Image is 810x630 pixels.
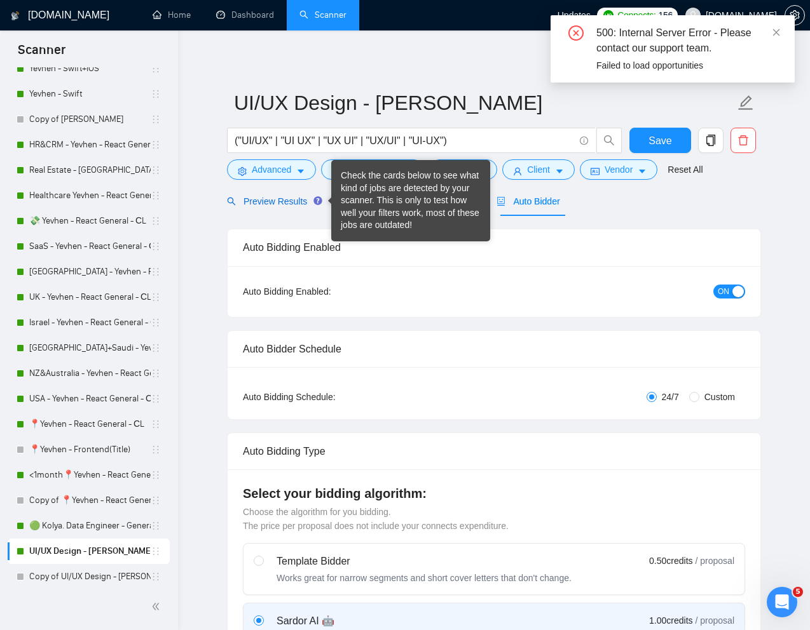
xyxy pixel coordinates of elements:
span: Updates [558,10,591,20]
span: holder [151,216,161,226]
div: Auto Bidding Enabled: [243,285,410,298]
button: copy [698,128,724,153]
li: USA - Yevhen - React General - СL [8,386,170,412]
a: Yevhen - Swift+iOS [29,56,151,81]
a: Real Estate - [GEOGRAPHIC_DATA] - React General - СL [29,157,151,183]
button: Save [629,128,691,153]
li: Copy of 📍Yevhen - React General - СL [8,488,170,513]
span: user [689,11,697,20]
span: 0.50 credits [649,554,692,568]
span: Advanced [252,163,291,177]
span: holder [151,546,161,556]
span: caret-down [555,166,564,176]
div: Auto Bidding Type [243,433,745,469]
a: Copy of UI/UX Design - [PERSON_NAME] [29,564,151,589]
li: Yevhen - Swift [8,81,170,107]
a: Yevhen - Swift [29,81,151,107]
button: setting [785,5,805,25]
span: / proposal [696,554,734,567]
button: userClientcaret-down [502,159,575,180]
span: holder [151,64,161,74]
span: holder [151,368,161,379]
span: copy [699,135,723,146]
li: <1month📍Yevhen - React General - СL [8,462,170,488]
li: UI/UX Design - Mariana Derevianko [8,539,170,564]
span: holder [151,241,161,251]
a: HR&CRM - Yevhen - React General - СL [29,132,151,157]
li: NZ&Australia - Yevhen - React General - СL [8,361,170,386]
a: [GEOGRAPHIC_DATA]+Saudi - Yevhen - React General - СL [29,335,151,361]
span: holder [151,191,161,201]
img: logo [11,6,20,26]
a: Copy of 📍Yevhen - React General - СL [29,488,151,513]
span: delete [731,135,755,146]
span: 1.00 credits [649,613,692,627]
span: double-left [151,600,164,613]
li: UAE+Saudi - Yevhen - React General - СL [8,335,170,361]
div: Tooltip anchor [312,195,324,206]
div: Works great for narrow segments and short cover letters that don't change. [277,572,572,584]
span: holder [151,267,161,277]
iframe: Intercom live chat [767,587,797,617]
span: / proposal [696,614,734,627]
span: 5 [793,587,803,597]
li: 💸 Yevhen - React General - СL [8,208,170,234]
li: Copy of Yevhen - Swift [8,107,170,132]
div: Failed to load opportunities [596,58,779,72]
span: Scanner [8,41,76,67]
a: Israel - Yevhen - React General - СL [29,310,151,335]
li: 🟢 Kolya. Data Engineer - General [8,513,170,539]
li: Yevhen - Swift+iOS [8,56,170,81]
a: 🟢 Kolya. Data Engineer - General [29,513,151,539]
span: holder [151,89,161,99]
span: user [513,166,522,176]
button: idcardVendorcaret-down [580,159,657,180]
button: settingAdvancedcaret-down [227,159,316,180]
span: search [227,197,236,206]
img: upwork-logo.png [603,10,614,20]
li: SaaS - Yevhen - React General - СL [8,234,170,259]
span: search [597,135,621,146]
a: UI/UX Design - [PERSON_NAME] [29,539,151,564]
div: Auto Bidding Enabled [243,229,745,265]
span: holder [151,140,161,150]
input: Search Freelance Jobs... [235,133,574,149]
a: homeHome [153,10,191,20]
li: HR&CRM - Yevhen - React General - СL [8,132,170,157]
a: dashboardDashboard [216,10,274,20]
a: USA - Yevhen - React General - СL [29,386,151,412]
li: 📍Yevhen - React General - СL [8,412,170,437]
span: holder [151,165,161,175]
a: 💸 Yevhen - React General - СL [29,208,151,234]
span: Choose the algorithm for you bidding. The price per proposal does not include your connects expen... [243,507,509,531]
a: SaaS - Yevhen - React General - СL [29,234,151,259]
span: Auto Bidder [497,196,559,206]
li: 📍Yevhen - Frontend(Title) [8,437,170,462]
button: delete [731,128,756,153]
span: holder [151,445,161,455]
a: 📍Yevhen - React General - СL [29,412,151,437]
div: Check the cards below to see what kind of jobs are detected by your scanner. This is only to test... [341,170,481,232]
span: holder [151,343,161,353]
div: Sardor AI 🤖 [277,613,475,629]
span: holder [151,292,161,302]
span: robot [497,197,505,206]
a: Copy of [PERSON_NAME] [29,107,151,132]
span: close-circle [568,25,584,41]
div: Auto Bidder Schedule [243,331,745,367]
a: [GEOGRAPHIC_DATA] - Yevhen - React General - СL [29,259,151,285]
span: 24/7 [657,390,684,404]
span: holder [151,114,161,124]
span: Connects: [617,8,656,22]
div: Template Bidder [277,554,572,569]
span: setting [238,166,247,176]
span: Preview Results [227,196,319,206]
a: searchScanner [299,10,347,20]
span: caret-down [638,166,647,176]
div: Auto Bidding Schedule: [243,390,410,404]
span: holder [151,470,161,480]
span: holder [151,572,161,582]
span: ON [718,285,729,298]
li: UK - Yevhen - React General - СL [8,285,170,310]
span: Client [527,163,550,177]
